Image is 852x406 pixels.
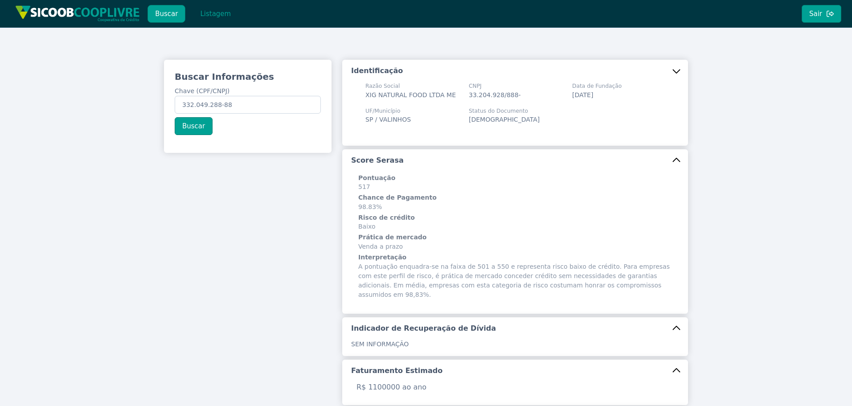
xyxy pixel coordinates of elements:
span: CNPJ [469,82,521,90]
span: Chave (CPF/CNPJ) [175,87,229,94]
span: UF/Município [365,107,411,115]
h5: Score Serasa [351,156,404,165]
button: Listagem [193,5,238,23]
h6: Prática de mercado [358,233,672,242]
h5: Faturamento Estimado [351,366,442,376]
span: XIG NATURAL FOOD LTDA ME [365,91,456,98]
p: R$ 1100000 ao ano [351,382,679,393]
button: Buscar [175,117,213,135]
span: 517 [358,174,672,192]
button: Sair [802,5,841,23]
button: Score Serasa [342,149,688,172]
h6: Interpretação [358,253,672,262]
span: 98.83% [358,193,672,212]
button: Buscar [147,5,185,23]
input: Chave (CPF/CNPJ) [175,96,321,114]
h6: Risco de crédito [358,213,672,222]
span: Baixo [358,213,672,232]
span: SP / VALINHOS [365,116,411,123]
img: img/sicoob_cooplivre.png [15,5,140,22]
h6: Pontuação [358,174,672,183]
button: Indicador de Recuperação de Dívida [342,317,688,340]
span: A pontuação enquadra-se na faixa de 501 a 550 e representa risco baixo de crédito. Para empresas ... [358,253,672,299]
h5: Identificação [351,66,403,76]
span: 33.204.928/888- [469,91,521,98]
span: Data de Fundação [572,82,622,90]
h3: Buscar Informações [175,70,321,83]
span: Venda a prazo [358,233,672,251]
span: SEM INFORMAÇÃO [351,340,409,348]
span: [DATE] [572,91,593,98]
span: Status do Documento [469,107,540,115]
button: Faturamento Estimado [342,360,688,382]
button: Identificação [342,60,688,82]
span: Razão Social [365,82,456,90]
h5: Indicador de Recuperação de Dívida [351,324,496,333]
span: [DEMOGRAPHIC_DATA] [469,116,540,123]
h6: Chance de Pagamento [358,193,672,202]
